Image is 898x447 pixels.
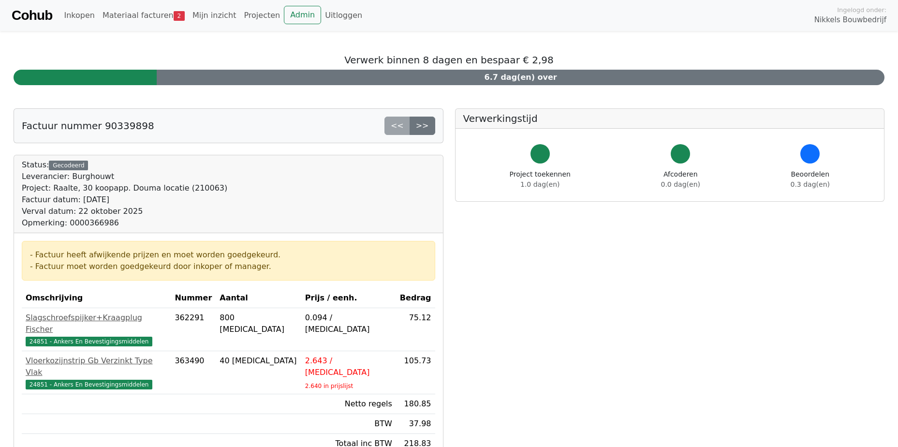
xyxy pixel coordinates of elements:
[396,288,435,308] th: Bedrag
[22,288,171,308] th: Omschrijving
[12,4,52,27] a: Cohub
[396,308,435,351] td: 75.12
[305,355,392,378] div: 2.643 / [MEDICAL_DATA]
[396,351,435,394] td: 105.73
[22,171,227,182] div: Leverancier: Burghouwt
[60,6,98,25] a: Inkopen
[22,182,227,194] div: Project: Raalte, 30 koopapp. Douma locatie (210063)
[791,169,830,190] div: Beoordelen
[463,113,877,124] h5: Verwerkingstijd
[22,159,227,229] div: Status:
[396,394,435,414] td: 180.85
[791,180,830,188] span: 0.3 dag(en)
[26,312,167,335] div: Slagschroefspijker+Kraagplug Fischer
[216,288,301,308] th: Aantal
[22,120,154,132] h5: Factuur nummer 90339898
[99,6,189,25] a: Materiaal facturen2
[305,383,353,389] sub: 2.640 in prijslijst
[22,217,227,229] div: Opmerking: 0000366986
[305,312,392,335] div: 0.094 / [MEDICAL_DATA]
[157,70,884,85] div: 6.7 dag(en) over
[22,194,227,206] div: Factuur datum: [DATE]
[240,6,284,25] a: Projecten
[171,288,216,308] th: Nummer
[661,180,700,188] span: 0.0 dag(en)
[14,54,884,66] h5: Verwerk binnen 8 dagen en bespaar € 2,98
[520,180,559,188] span: 1.0 dag(en)
[814,15,886,26] span: Nikkels Bouwbedrijf
[171,351,216,394] td: 363490
[26,312,167,347] a: Slagschroefspijker+Kraagplug Fischer24851 - Ankers En Bevestigingsmiddelen
[837,5,886,15] span: Ingelogd onder:
[22,206,227,217] div: Verval datum: 22 oktober 2025
[321,6,366,25] a: Uitloggen
[220,355,297,367] div: 40 [MEDICAL_DATA]
[30,249,427,261] div: - Factuur heeft afwijkende prijzen en moet worden goedgekeurd.
[301,414,396,434] td: BTW
[661,169,700,190] div: Afcoderen
[26,380,152,389] span: 24851 - Ankers En Bevestigingsmiddelen
[284,6,321,24] a: Admin
[396,414,435,434] td: 37.98
[26,355,167,378] div: Vloerkozijnstrip Gb Verzinkt Type Vlak
[26,355,167,390] a: Vloerkozijnstrip Gb Verzinkt Type Vlak24851 - Ankers En Bevestigingsmiddelen
[410,117,435,135] a: >>
[171,308,216,351] td: 362291
[26,337,152,346] span: 24851 - Ankers En Bevestigingsmiddelen
[510,169,571,190] div: Project toekennen
[189,6,240,25] a: Mijn inzicht
[220,312,297,335] div: 800 [MEDICAL_DATA]
[49,161,88,170] div: Gecodeerd
[30,261,427,272] div: - Factuur moet worden goedgekeurd door inkoper of manager.
[174,11,185,21] span: 2
[301,288,396,308] th: Prijs / eenh.
[301,394,396,414] td: Netto regels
